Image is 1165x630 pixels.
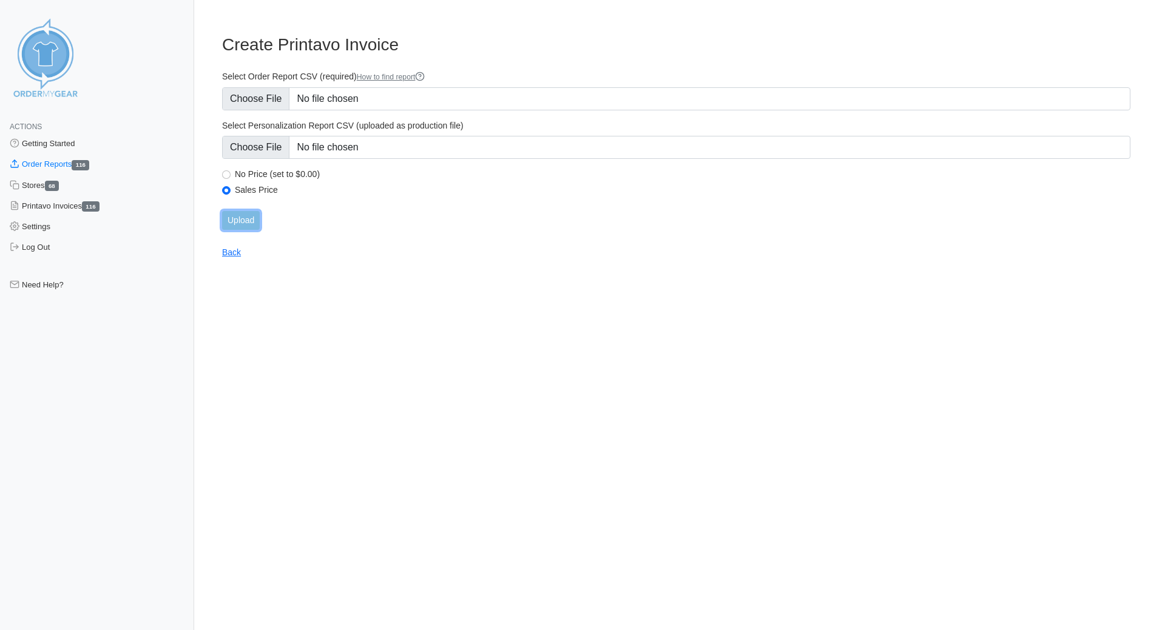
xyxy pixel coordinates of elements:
[222,120,1130,131] label: Select Personalization Report CSV (uploaded as production file)
[72,160,89,170] span: 116
[10,122,42,131] span: Actions
[235,169,1130,179] label: No Price (set to $0.00)
[82,201,100,212] span: 116
[222,211,260,230] input: Upload
[45,181,59,191] span: 68
[235,184,1130,195] label: Sales Price
[222,35,1130,55] h3: Create Printavo Invoice
[222,71,1130,82] label: Select Order Report CSV (required)
[222,247,241,257] a: Back
[357,73,425,81] a: How to find report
